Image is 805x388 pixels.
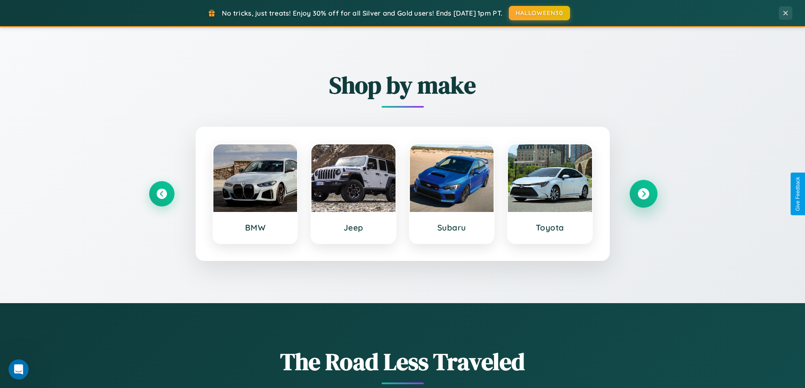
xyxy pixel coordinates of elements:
iframe: Intercom live chat [8,359,29,380]
h1: The Road Less Traveled [149,345,656,378]
h3: Toyota [516,222,584,233]
h3: Subaru [418,222,486,233]
span: No tricks, just treats! Enjoy 30% off for all Silver and Gold users! Ends [DATE] 1pm PT. [222,9,502,17]
button: HALLOWEEN30 [509,6,570,20]
h2: Shop by make [149,69,656,101]
h3: Jeep [320,222,387,233]
h3: BMW [222,222,289,233]
div: Give Feedback [795,177,801,211]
